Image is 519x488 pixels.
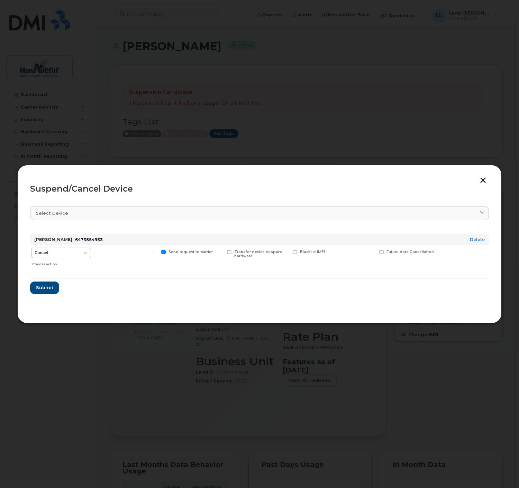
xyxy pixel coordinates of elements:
input: Future date Cancellation [371,250,374,254]
input: Transfer device to spare hardware [219,250,222,254]
span: Send request to carrier [169,250,213,254]
div: Suspend/Cancel Device [30,185,489,193]
span: Blacklist IMEI [300,250,325,254]
a: Delete [470,237,485,242]
input: Send request to carrier [153,250,156,254]
span: 6473554953 [75,237,103,242]
span: Future date Cancellation [386,250,434,254]
input: Blacklist IMEI [284,250,288,254]
span: Transfer device to spare hardware [234,250,282,259]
